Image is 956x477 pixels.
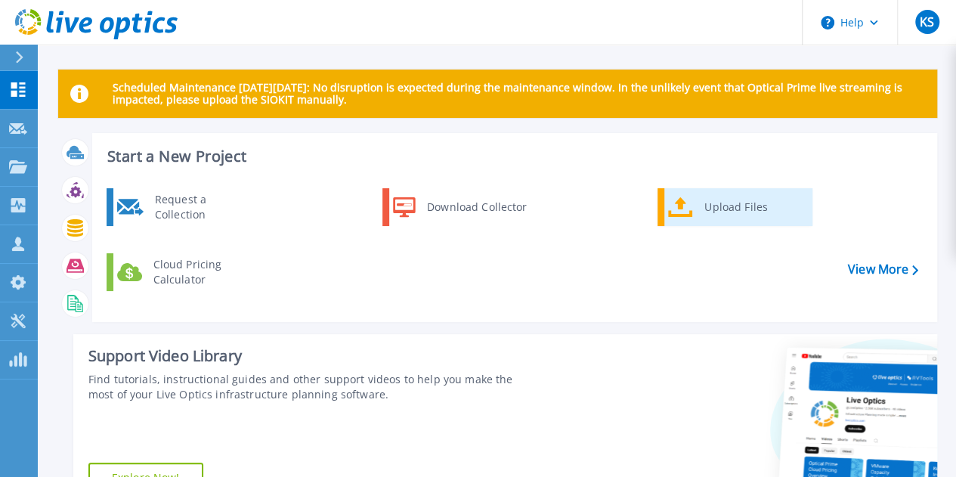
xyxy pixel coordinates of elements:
[147,192,258,222] div: Request a Collection
[848,262,918,277] a: View More
[107,188,261,226] a: Request a Collection
[146,257,258,287] div: Cloud Pricing Calculator
[107,148,917,165] h3: Start a New Project
[88,346,537,366] div: Support Video Library
[697,192,809,222] div: Upload Files
[113,82,925,106] p: Scheduled Maintenance [DATE][DATE]: No disruption is expected during the maintenance window. In t...
[382,188,537,226] a: Download Collector
[107,253,261,291] a: Cloud Pricing Calculator
[657,188,812,226] a: Upload Files
[88,372,537,402] div: Find tutorials, instructional guides and other support videos to help you make the most of your L...
[920,16,934,28] span: KS
[419,192,534,222] div: Download Collector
